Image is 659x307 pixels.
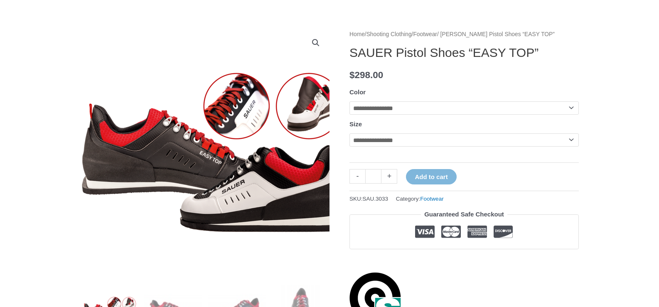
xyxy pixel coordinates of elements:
[349,255,579,265] iframe: Customer reviews powered by Trustpilot
[349,45,579,60] h1: SAUER Pistol Shoes “EASY TOP”
[363,196,389,202] span: SAU.3033
[413,31,437,37] a: Footwear
[349,88,366,96] label: Color
[349,31,365,37] a: Home
[349,169,365,184] a: -
[396,194,444,204] span: Category:
[308,35,323,50] a: View full-screen image gallery
[421,209,507,220] legend: Guaranteed Safe Checkout
[349,120,362,128] label: Size
[406,169,456,184] button: Add to cart
[365,169,381,184] input: Product quantity
[349,194,388,204] span: SKU:
[80,29,329,278] img: SAUER Pistol Shoes "EASY TOP"
[381,169,397,184] a: +
[366,31,412,37] a: Shooting Clothing
[349,70,355,80] span: $
[420,196,443,202] a: Footwear
[349,29,579,40] nav: Breadcrumb
[349,70,383,80] bdi: 298.00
